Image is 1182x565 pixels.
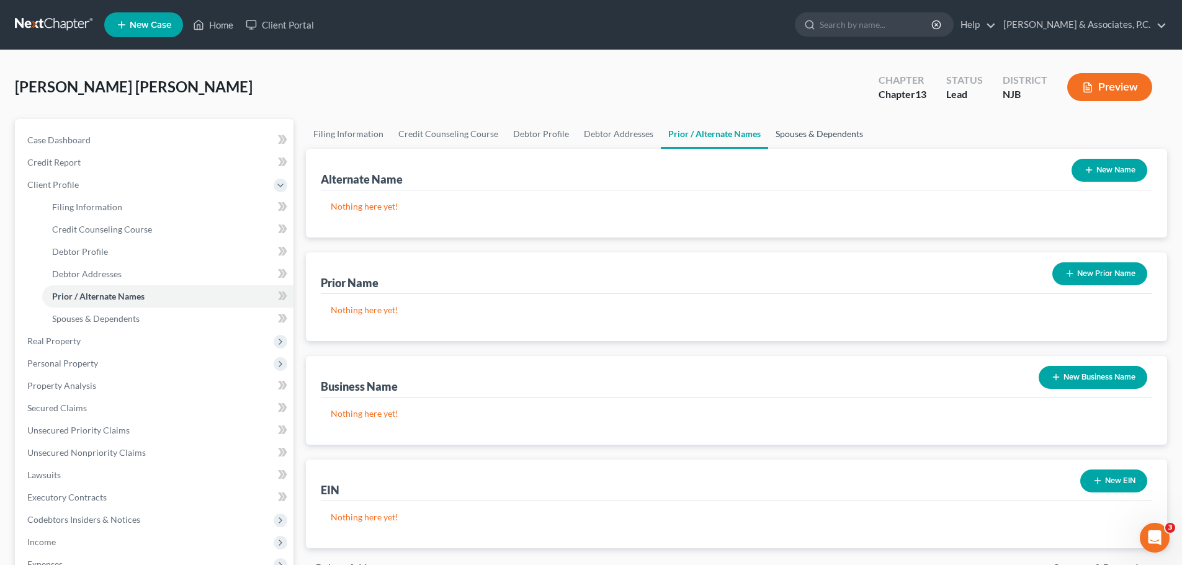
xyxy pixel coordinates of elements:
[17,129,293,151] a: Case Dashboard
[915,88,926,100] span: 13
[27,135,91,145] span: Case Dashboard
[27,469,61,480] span: Lawsuits
[768,119,871,149] a: Spouses & Dependents
[1072,159,1147,182] button: New Name
[42,241,293,263] a: Debtor Profile
[1165,523,1175,533] span: 3
[42,285,293,308] a: Prior / Alternate Names
[946,73,983,87] div: Status
[946,87,983,102] div: Lead
[506,119,576,149] a: Debtor Profile
[27,514,140,525] span: Codebtors Insiders & Notices
[27,403,87,413] span: Secured Claims
[27,380,96,391] span: Property Analysis
[1003,87,1047,102] div: NJB
[27,492,107,502] span: Executory Contracts
[42,218,293,241] a: Credit Counseling Course
[27,425,130,435] span: Unsecured Priority Claims
[321,483,339,497] div: EIN
[52,224,152,234] span: Credit Counseling Course
[997,14,1166,36] a: [PERSON_NAME] & Associates, P.C.
[820,13,933,36] input: Search by name...
[954,14,996,36] a: Help
[1052,262,1147,285] button: New Prior Name
[17,397,293,419] a: Secured Claims
[331,304,1142,316] p: Nothing here yet!
[331,407,1142,420] p: Nothing here yet!
[331,511,1142,523] p: Nothing here yet!
[879,73,926,87] div: Chapter
[27,336,81,346] span: Real Property
[321,379,398,394] div: Business Name
[27,536,56,547] span: Income
[17,442,293,464] a: Unsecured Nonpriority Claims
[27,447,146,458] span: Unsecured Nonpriority Claims
[306,119,391,149] a: Filing Information
[27,179,79,190] span: Client Profile
[187,14,240,36] a: Home
[52,313,140,324] span: Spouses & Dependents
[52,202,122,212] span: Filing Information
[1140,523,1170,553] iframe: Intercom live chat
[52,291,145,301] span: Prior / Alternate Names
[240,14,320,36] a: Client Portal
[42,196,293,218] a: Filing Information
[1080,469,1147,492] button: New EIN
[52,269,122,279] span: Debtor Addresses
[27,157,81,167] span: Credit Report
[17,419,293,442] a: Unsecured Priority Claims
[661,119,768,149] a: Prior / Alternate Names
[1067,73,1152,101] button: Preview
[42,308,293,330] a: Spouses & Dependents
[27,358,98,368] span: Personal Property
[42,263,293,285] a: Debtor Addresses
[17,375,293,397] a: Property Analysis
[17,151,293,174] a: Credit Report
[391,119,506,149] a: Credit Counseling Course
[15,78,253,96] span: [PERSON_NAME] [PERSON_NAME]
[1039,366,1147,389] button: New Business Name
[17,486,293,509] a: Executory Contracts
[331,200,1142,213] p: Nothing here yet!
[879,87,926,102] div: Chapter
[130,20,171,30] span: New Case
[321,172,403,187] div: Alternate Name
[576,119,661,149] a: Debtor Addresses
[52,246,108,257] span: Debtor Profile
[17,464,293,486] a: Lawsuits
[1003,73,1047,87] div: District
[321,275,378,290] div: Prior Name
